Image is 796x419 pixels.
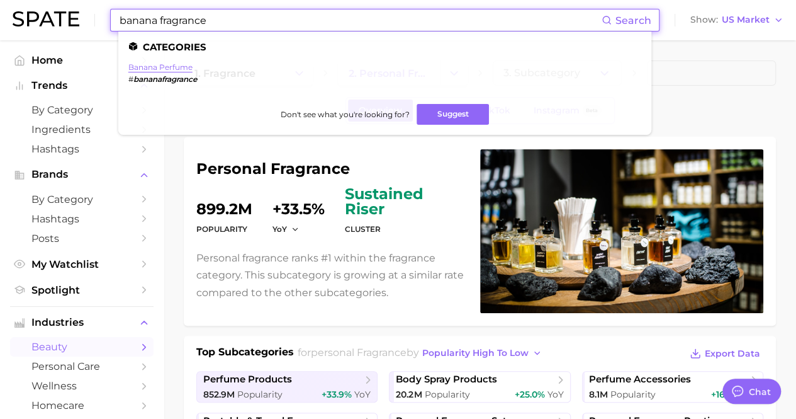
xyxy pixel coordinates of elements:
span: beauty [31,341,132,353]
a: Hashtags [10,209,154,229]
a: My Watchlist [10,255,154,274]
span: 20.2m [396,389,422,400]
button: popularity high to low [419,345,546,362]
span: Brands [31,169,132,180]
span: Home [31,54,132,66]
span: body spray products [396,374,496,386]
a: Ingredients [10,120,154,139]
button: Suggest [417,104,489,125]
span: US Market [722,16,770,23]
span: by Category [31,104,132,116]
span: # [128,74,133,84]
dt: cluster [345,222,465,237]
dd: 899.2m [196,187,252,217]
span: Trends [31,80,132,91]
span: by Category [31,193,132,205]
span: YoY [547,389,564,400]
a: by Category [10,190,154,209]
span: Search [615,14,651,26]
button: Trends [10,76,154,95]
a: by Category [10,100,154,120]
button: ShowUS Market [687,12,787,28]
span: Show [690,16,718,23]
span: personal care [31,360,132,372]
a: beauty [10,337,154,357]
h1: personal fragrance [196,161,465,176]
span: +16.1% [711,389,737,400]
p: Personal fragrance ranks #1 within the fragrance category. This subcategory is growing at a simil... [196,250,465,301]
span: My Watchlist [31,258,132,270]
dd: +33.5% [272,187,325,217]
span: sustained riser [345,187,465,217]
span: +25.0% [515,389,545,400]
span: 8.1m [589,389,608,400]
span: YoY [272,224,287,234]
span: Posts [31,232,132,244]
span: Popularity [237,389,283,400]
button: Industries [10,313,154,332]
span: Ingredients [31,123,132,135]
a: banana perfume [128,62,193,72]
a: perfume accessories8.1m Popularity+16.1% YoY [582,371,763,403]
button: Brands [10,165,154,184]
a: homecare [10,396,154,415]
button: YoY [272,224,300,234]
span: perfume accessories [589,374,691,386]
span: Export Data [705,348,760,359]
a: wellness [10,376,154,396]
a: Posts [10,229,154,248]
dt: Popularity [196,222,252,237]
span: Hashtags [31,213,132,225]
span: +33.9% [322,389,352,400]
h1: Top Subcategories [196,345,294,364]
span: 852.9m [203,389,235,400]
span: Popularity [424,389,469,400]
span: YoY [354,389,371,400]
span: perfume products [203,374,292,386]
span: wellness [31,380,132,392]
button: Export Data [687,345,763,362]
li: Categories [128,42,641,52]
a: perfume products852.9m Popularity+33.9% YoY [196,371,378,403]
span: Popularity [610,389,656,400]
a: Hashtags [10,139,154,159]
span: personal fragrance [311,347,406,359]
span: Spotlight [31,284,132,296]
a: body spray products20.2m Popularity+25.0% YoY [389,371,570,403]
span: popularity high to low [422,348,529,359]
a: Spotlight [10,280,154,300]
span: homecare [31,399,132,411]
span: Don't see what you're looking for? [280,110,409,119]
img: SPATE [13,11,79,26]
input: Search here for a brand, industry, or ingredient [118,9,602,31]
span: Hashtags [31,143,132,155]
span: for by [298,347,546,359]
a: personal care [10,357,154,376]
em: bananafragrance [133,74,197,84]
a: Home [10,50,154,70]
span: Industries [31,317,132,328]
